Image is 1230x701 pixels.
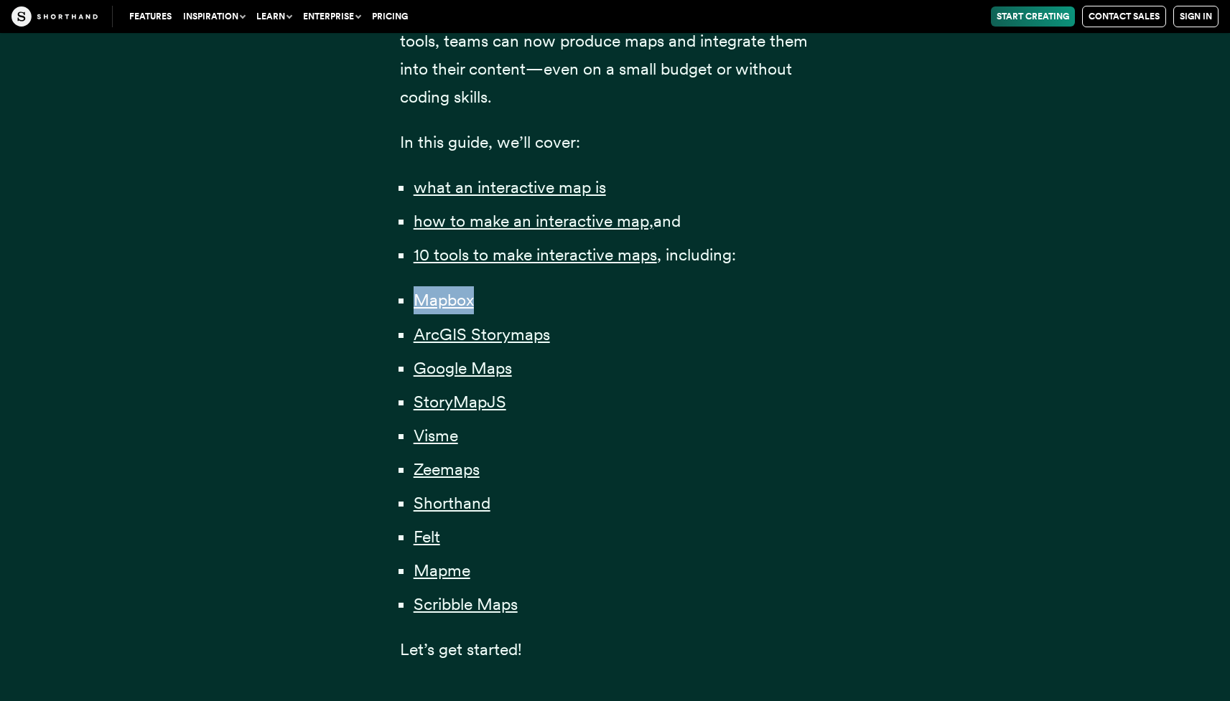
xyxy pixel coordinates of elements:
a: Zeemaps [414,459,480,479]
a: what an interactive map is [414,177,606,197]
a: Scribble Maps [414,594,518,614]
a: Start Creating [991,6,1075,27]
a: Shorthand [414,493,490,513]
span: In this guide, we’ll cover: [400,132,580,152]
a: Pricing [366,6,414,27]
a: how to make an interactive map, [414,211,653,231]
a: StoryMapJS [414,392,506,412]
a: Visme [414,425,458,446]
span: and [653,211,681,231]
a: Mapbox [414,290,474,310]
a: Contact Sales [1082,6,1166,27]
button: Enterprise [297,6,366,27]
a: ArcGIS Storymaps [414,324,550,344]
img: The Craft [11,6,98,27]
a: Features [124,6,177,27]
span: , including: [657,245,736,265]
a: 10 tools to make interactive maps [414,245,657,265]
span: The good news is that, with the rise of interactive mapping tools, teams can now produce maps and... [400,3,827,107]
a: Google Maps [414,358,512,378]
a: Mapme [414,560,470,580]
button: Learn [251,6,297,27]
a: Sign in [1173,6,1219,27]
a: Felt [414,527,440,547]
span: Let’s get started! [400,639,522,659]
button: Inspiration [177,6,251,27]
